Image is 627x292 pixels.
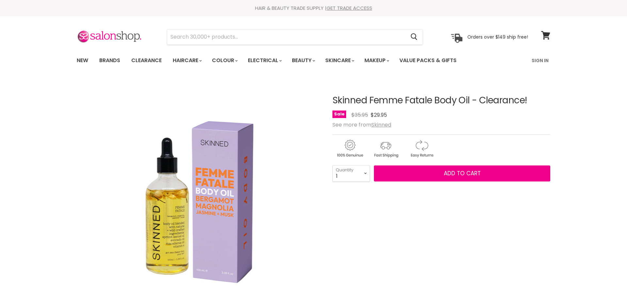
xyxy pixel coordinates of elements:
[351,111,368,119] span: $35.95
[332,165,370,181] select: Quantity
[243,54,286,67] a: Electrical
[444,169,481,177] span: Add to cart
[327,5,372,11] a: GET TRADE ACCESS
[126,54,167,67] a: Clearance
[405,29,423,44] button: Search
[72,51,495,70] ul: Main menu
[368,139,403,159] img: shipping.gif
[72,54,93,67] a: New
[404,139,439,159] img: returns.gif
[332,95,550,106] h1: Skinned Femme Fatale Body Oil - Clearance!
[394,54,461,67] a: Value Packs & Gifts
[374,165,550,182] button: Add to cart
[167,29,405,44] input: Search
[332,121,391,129] span: See more from
[371,121,391,129] a: Skinned
[167,29,423,45] form: Product
[528,54,553,67] a: Sign In
[69,51,558,70] nav: Main
[332,111,346,118] span: Sale
[168,54,206,67] a: Haircare
[287,54,319,67] a: Beauty
[94,54,125,67] a: Brands
[467,34,528,40] p: Orders over $149 ship free!
[69,5,558,11] div: HAIR & BEAUTY TRADE SUPPLY |
[320,54,358,67] a: Skincare
[371,111,387,119] span: $29.95
[360,54,393,67] a: Makeup
[207,54,242,67] a: Colour
[332,139,367,159] img: genuine.gif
